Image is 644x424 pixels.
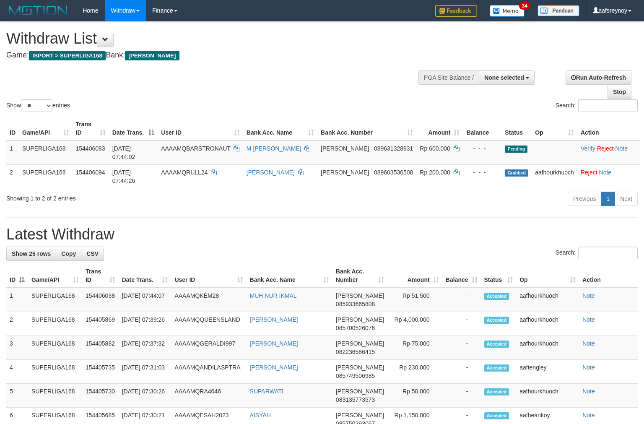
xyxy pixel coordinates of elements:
th: Game/API: activate to sort column ascending [28,264,82,288]
h1: Latest Withdraw [6,226,638,243]
span: Copy 085749506985 to clipboard [336,372,375,379]
button: None selected [479,70,535,85]
td: aafhourkhuoch [516,336,579,360]
td: 1 [6,288,28,312]
td: · [577,164,640,188]
span: Copy 085700526076 to clipboard [336,325,375,331]
a: Reject [581,169,597,176]
span: Copy 085933665808 to clipboard [336,301,375,307]
span: ISPORT > SUPERLIGA168 [29,51,106,60]
span: [PERSON_NAME] [336,292,384,299]
td: [DATE] 07:30:26 [119,384,171,408]
span: Accepted [484,412,509,419]
span: Show 25 rows [12,250,51,257]
a: Next [615,192,638,206]
span: Rp 200.000 [420,169,450,176]
span: None selected [484,74,524,81]
th: Bank Acc. Number: activate to sort column ascending [332,264,387,288]
td: aafhourkhuoch [516,384,579,408]
a: Show 25 rows [6,247,56,261]
td: [DATE] 07:31:03 [119,360,171,384]
div: Showing 1 to 2 of 2 entries [6,191,262,203]
span: CSV [86,250,99,257]
td: [DATE] 07:44:07 [119,288,171,312]
label: Search: [556,99,638,112]
a: [PERSON_NAME] [247,169,295,176]
a: CSV [81,247,104,261]
span: 34 [519,2,530,10]
th: Balance: activate to sort column ascending [442,264,481,288]
a: Note [582,340,595,347]
a: Run Auto-Refresh [566,70,631,85]
span: 154406094 [76,169,105,176]
td: aafhourkhuoch [532,164,577,188]
td: Rp 50,000 [387,384,442,408]
th: Date Trans.: activate to sort column ascending [119,264,171,288]
span: [PERSON_NAME] [336,316,384,323]
span: Pending [505,146,527,153]
a: Copy [56,247,81,261]
span: [PERSON_NAME] [125,51,179,60]
th: User ID: activate to sort column ascending [171,264,246,288]
span: Copy 083135773573 to clipboard [336,396,375,403]
a: Note [582,364,595,371]
span: Accepted [484,341,509,348]
a: Previous [568,192,601,206]
td: 154405882 [82,336,119,360]
th: Trans ID: activate to sort column ascending [82,264,119,288]
td: - [442,288,481,312]
img: Button%20Memo.svg [490,5,525,17]
a: M [PERSON_NAME] [247,145,301,152]
td: [DATE] 07:39:26 [119,312,171,336]
td: [DATE] 07:37:32 [119,336,171,360]
a: AISYAH [250,412,271,419]
td: - [442,312,481,336]
td: - [442,336,481,360]
label: Search: [556,247,638,259]
td: 154405730 [82,384,119,408]
th: Balance [463,117,501,140]
a: Note [599,169,612,176]
td: 1 [6,140,19,165]
td: Rp 4,000,000 [387,312,442,336]
span: Accepted [484,293,509,300]
td: AAAAMQKEM28 [171,288,246,312]
td: 154405869 [82,312,119,336]
a: Note [615,145,628,152]
th: Action [579,264,638,288]
span: Copy 082236586415 to clipboard [336,349,375,355]
h1: Withdraw List [6,30,421,47]
th: Bank Acc. Name: activate to sort column ascending [243,117,317,140]
td: AAAAMQRA4646 [171,384,246,408]
td: Rp 51,500 [387,288,442,312]
span: AAAAMQRULL24 [161,169,208,176]
span: [DATE] 07:44:26 [112,169,135,184]
td: aafhourkhuoch [516,312,579,336]
input: Search: [578,247,638,259]
td: AAAAMQANDILASPTRA [171,360,246,384]
td: SUPERLIGA168 [19,164,73,188]
td: SUPERLIGA168 [19,140,73,165]
span: [PERSON_NAME] [336,388,384,395]
div: PGA Site Balance / [418,70,479,85]
th: Bank Acc. Name: activate to sort column ascending [247,264,332,288]
a: Stop [608,85,631,99]
a: Note [582,388,595,395]
a: [PERSON_NAME] [250,340,298,347]
td: aafhourkhuoch [516,288,579,312]
th: Bank Acc. Number: activate to sort column ascending [317,117,416,140]
span: [PERSON_NAME] [321,169,369,176]
a: SUPARWATI [250,388,283,395]
td: 3 [6,336,28,360]
span: Accepted [484,317,509,324]
span: Rp 600.000 [420,145,450,152]
span: Accepted [484,364,509,372]
th: Amount: activate to sort column ascending [387,264,442,288]
span: [PERSON_NAME] [321,145,369,152]
span: Copy 089603536508 to clipboard [374,169,413,176]
span: [PERSON_NAME] [336,364,384,371]
th: ID [6,117,19,140]
td: AAAAMQGERALDI997 [171,336,246,360]
th: Op: activate to sort column ascending [516,264,579,288]
th: Trans ID: activate to sort column ascending [73,117,109,140]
